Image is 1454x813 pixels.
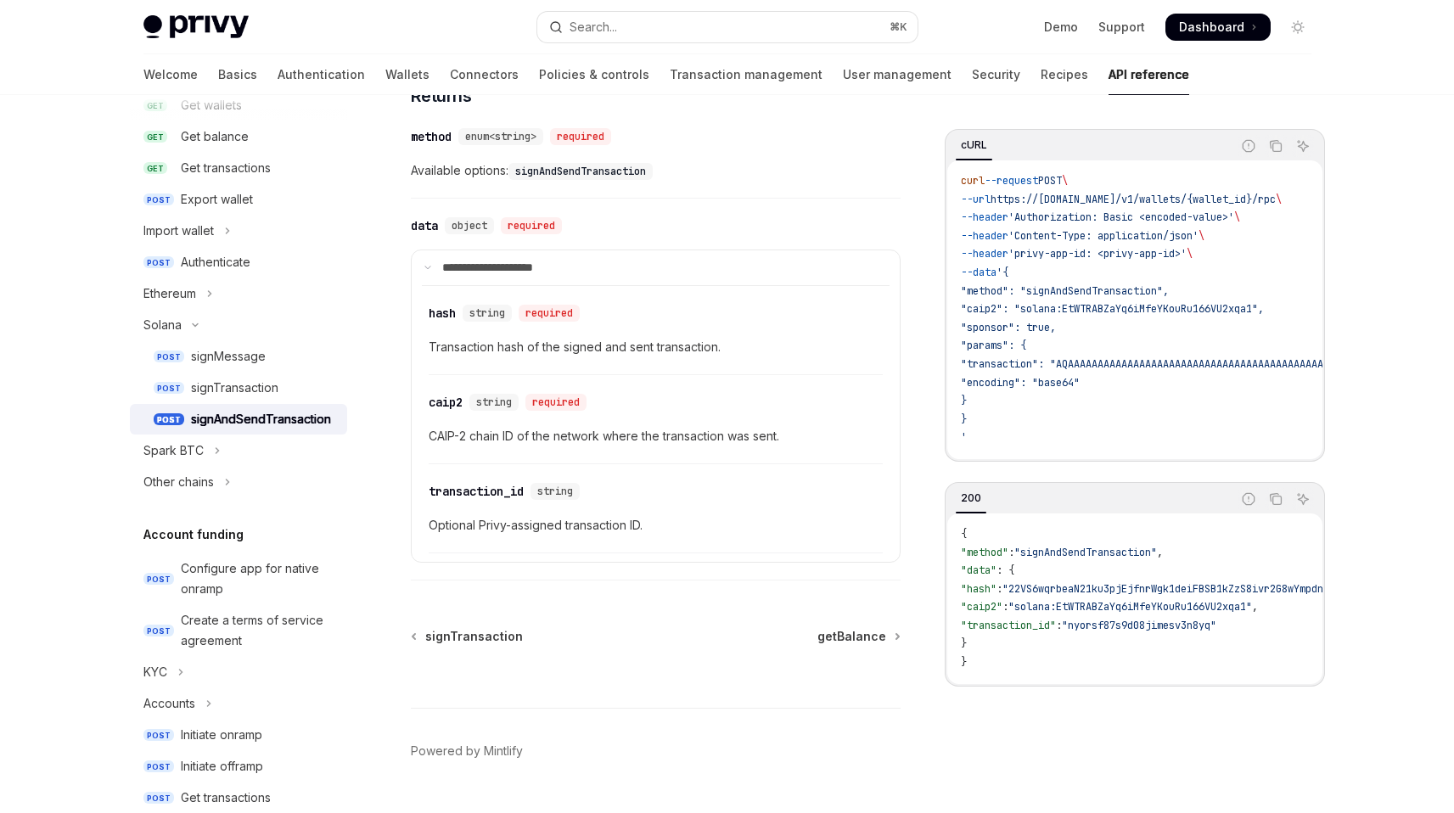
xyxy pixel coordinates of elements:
span: } [961,394,967,407]
span: POST [143,193,174,206]
a: Demo [1044,19,1078,36]
span: getBalance [817,628,886,645]
span: \ [1062,174,1068,188]
span: 'privy-app-id: <privy-app-id>' [1008,247,1187,261]
div: signAndSendTransaction [191,409,331,429]
button: Copy the contents from the code block [1265,135,1287,157]
span: "nyorsf87s9d08jimesv3n8yq" [1062,619,1216,632]
span: signTransaction [425,628,523,645]
a: Recipes [1041,54,1088,95]
span: '{ [996,266,1008,279]
span: CAIP-2 chain ID of the network where the transaction was sent. [429,426,883,446]
span: "method": "signAndSendTransaction", [961,284,1169,298]
span: , [1157,546,1163,559]
a: Transaction management [670,54,822,95]
span: --header [961,229,1008,243]
span: "transaction_id" [961,619,1056,632]
span: "caip2" [961,600,1002,614]
span: "encoding": "base64" [961,376,1080,390]
span: \ [1199,229,1204,243]
a: POSTInitiate onramp [130,720,347,750]
img: light logo [143,15,249,39]
a: signTransaction [413,628,523,645]
span: POST [154,350,184,363]
div: Get transactions [181,788,271,808]
span: Transaction hash of the signed and sent transaction. [429,337,883,357]
button: Open search [537,12,918,42]
span: : [1002,600,1008,614]
span: "data" [961,563,996,577]
div: Initiate offramp [181,756,263,777]
span: string [469,306,505,320]
button: Copy the contents from the code block [1265,488,1287,510]
span: : [1008,546,1014,559]
div: Search... [570,17,617,37]
div: data [411,217,438,234]
a: User management [843,54,952,95]
span: POST [143,760,174,773]
div: required [550,128,611,145]
div: required [519,305,580,322]
div: KYC [143,662,167,682]
a: Welcome [143,54,198,95]
div: signTransaction [191,378,278,398]
div: required [525,394,587,411]
a: Powered by Mintlify [411,743,523,760]
a: POSTsignAndSendTransaction [130,404,347,435]
a: GETGet balance [130,121,347,152]
div: Other chains [143,472,214,492]
span: ⌘ K [890,20,907,34]
span: POST [143,729,174,742]
div: Import wallet [143,221,214,241]
a: API reference [1109,54,1189,95]
div: Export wallet [181,189,253,210]
span: } [961,412,967,426]
button: Report incorrect code [1238,135,1260,157]
span: GET [143,131,167,143]
a: getBalance [817,628,899,645]
div: Accounts [143,693,195,714]
h5: Account funding [143,524,244,545]
span: } [961,636,967,650]
span: 'Content-Type: application/json' [1008,229,1199,243]
div: required [501,217,562,234]
button: Ask AI [1292,488,1314,510]
a: Dashboard [1165,14,1271,41]
span: "caip2": "solana:EtWTRABZaYq6iMfeYKouRu166VU2xqa1", [961,302,1264,316]
span: : { [996,563,1014,577]
span: "params": { [961,339,1026,352]
a: POSTsignMessage [130,341,347,372]
code: signAndSendTransaction [508,163,653,180]
a: POSTExport wallet [130,184,347,215]
button: Toggle Accounts section [130,688,347,719]
span: \ [1187,247,1193,261]
div: Configure app for native onramp [181,558,337,599]
button: Toggle Spark BTC section [130,435,347,466]
a: Security [972,54,1020,95]
span: Dashboard [1179,19,1244,36]
span: { [961,527,967,541]
div: hash [429,305,456,322]
div: 200 [956,488,986,508]
span: \ [1276,193,1282,206]
a: POSTAuthenticate [130,247,347,278]
span: "method" [961,546,1008,559]
span: : [1056,619,1062,632]
span: --url [961,193,991,206]
button: Toggle dark mode [1284,14,1311,41]
span: --data [961,266,996,279]
a: Basics [218,54,257,95]
div: Spark BTC [143,440,204,461]
span: "signAndSendTransaction" [1014,546,1157,559]
span: , [1252,600,1258,614]
span: --request [985,174,1038,188]
span: ' [961,430,967,444]
a: Support [1098,19,1145,36]
button: Toggle Solana section [130,310,347,340]
a: POSTInitiate offramp [130,751,347,782]
span: "sponsor": true, [961,321,1056,334]
button: Ask AI [1292,135,1314,157]
span: string [537,485,573,498]
a: Authentication [278,54,365,95]
span: : [996,582,1002,596]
